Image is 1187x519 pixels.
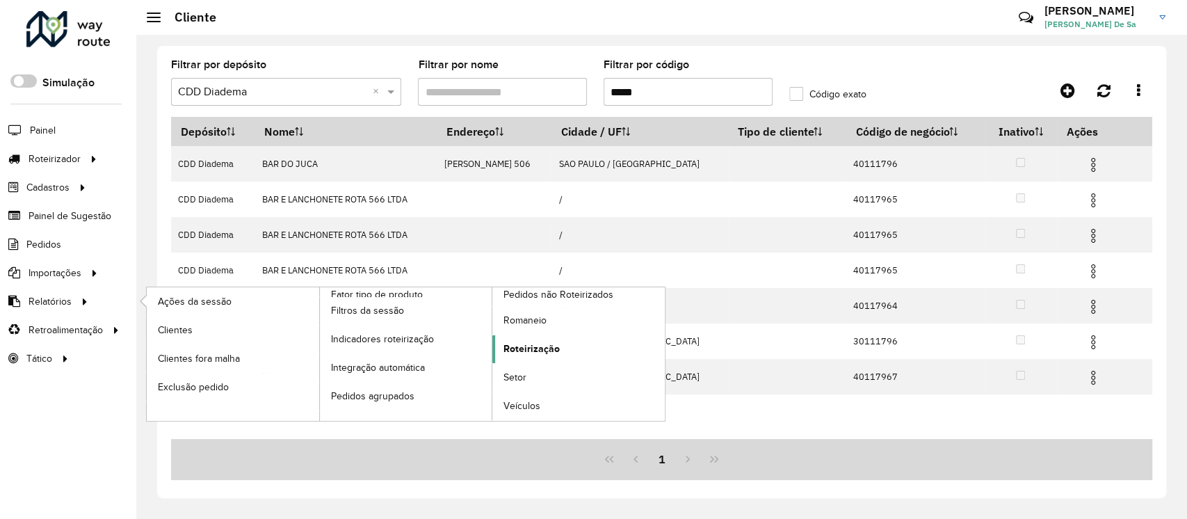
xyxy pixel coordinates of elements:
a: Veículos [492,392,665,420]
th: Inativo [984,117,1056,146]
th: Nome [255,117,437,146]
td: BAR DO JUCA [255,146,437,182]
label: Código exato [789,87,866,102]
th: Tipo de cliente [729,117,846,146]
span: Painel de Sugestão [29,209,111,223]
th: Cidade / UF [551,117,728,146]
a: Pedidos não Roteirizados [320,287,665,420]
td: BAR E LANCHONETE ROTA 566 LTDA [255,217,437,253]
span: Clientes [158,323,193,337]
a: Clientes fora malha [147,344,319,372]
a: Clientes [147,316,319,344]
td: 40111796 [846,146,985,182]
label: Filtrar por nome [418,56,498,73]
span: Pedidos [26,237,61,252]
span: Clientes fora malha [158,351,240,366]
span: Integração automática [331,360,425,375]
td: 40117965 [846,217,985,253]
td: CDD Diadema [171,253,255,288]
span: Tático [26,351,52,366]
span: Fator tipo de produto [331,287,423,302]
span: Filtros da sessão [331,303,404,318]
a: Romaneio [492,307,665,335]
td: / [551,253,728,288]
td: SAO PAULO / [GEOGRAPHIC_DATA] [551,146,728,182]
a: Setor [492,364,665,392]
label: Filtrar por depósito [171,56,266,73]
th: Ações [1057,117,1140,146]
span: Exclusão pedido [158,380,229,394]
th: Depósito [171,117,255,146]
td: [PERSON_NAME] 506 [437,146,551,182]
button: 1 [649,446,675,472]
span: Veículos [503,399,540,413]
label: Filtrar por código [604,56,689,73]
td: 40117967 [846,359,985,394]
a: Fator tipo de produto [147,287,492,420]
td: CDD Diadema [171,217,255,253]
th: Código de negócio [846,117,985,146]
span: Indicadores roteirização [331,332,434,346]
span: Roteirização [503,342,560,356]
td: BAR E LANCHONETE ROTA 566 LTDA [255,253,437,288]
td: 40117964 [846,288,985,324]
h3: [PERSON_NAME] [1044,4,1149,17]
td: CDD Diadema [171,146,255,182]
th: Endereço [437,117,551,146]
h2: Cliente [161,10,216,25]
td: 40117965 [846,182,985,217]
td: / [551,217,728,253]
a: Exclusão pedido [147,373,319,401]
td: CDD Diadema [171,182,255,217]
span: Relatórios [29,294,72,309]
a: Roteirização [492,335,665,363]
td: 40117965 [846,253,985,288]
span: Romaneio [503,313,547,328]
span: Setor [503,370,526,385]
span: Roteirizador [29,152,81,166]
a: Filtros da sessão [320,297,492,325]
span: [PERSON_NAME] De Sa [1044,18,1149,31]
span: Cadastros [26,180,70,195]
label: Simulação [42,74,95,91]
span: Retroalimentação [29,323,103,337]
span: Pedidos agrupados [331,389,414,404]
span: Clear all [372,83,384,100]
span: Painel [30,123,56,138]
td: 30111796 [846,324,985,359]
a: Indicadores roteirização [320,326,492,353]
td: / [551,182,728,217]
span: Pedidos não Roteirizados [503,287,613,302]
a: Integração automática [320,354,492,382]
td: BAR E LANCHONETE ROTA 566 LTDA [255,182,437,217]
a: Contato Rápido [1011,3,1041,33]
span: Importações [29,266,81,280]
span: Ações da sessão [158,294,232,309]
a: Pedidos agrupados [320,383,492,410]
a: Ações da sessão [147,287,319,315]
